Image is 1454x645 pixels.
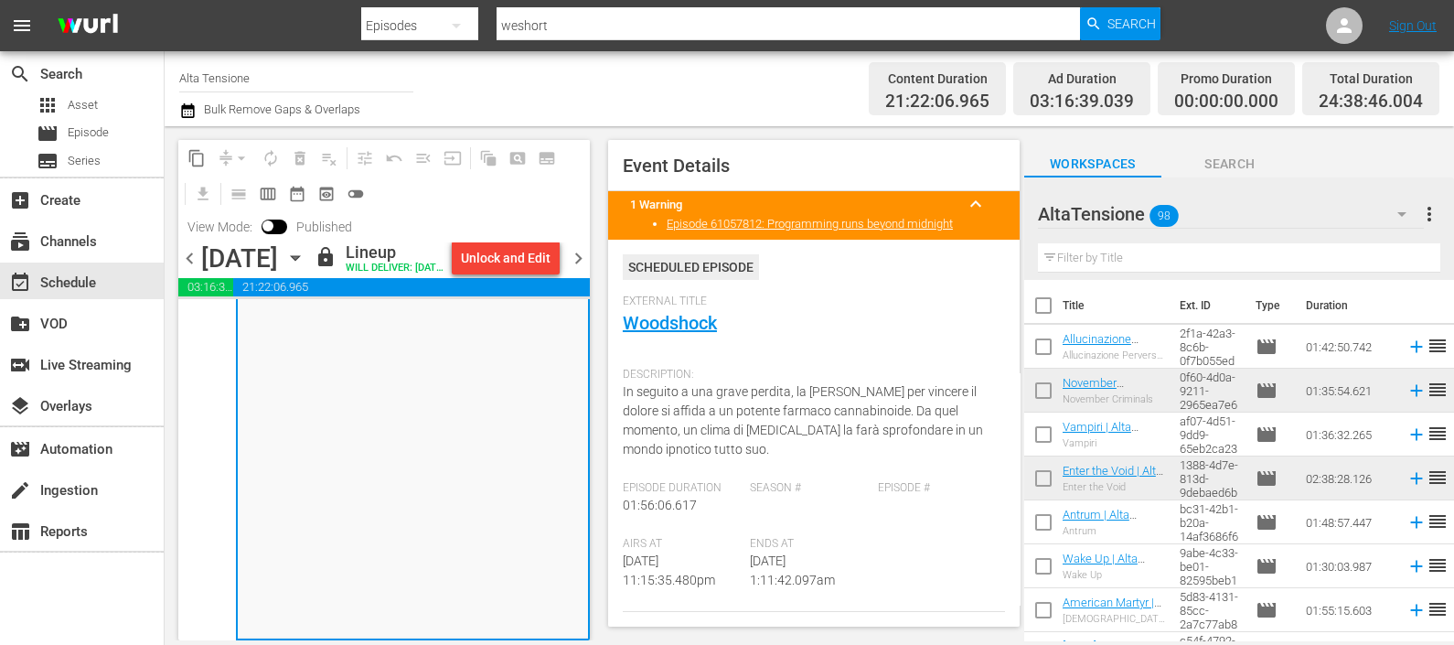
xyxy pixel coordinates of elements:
[182,144,211,173] span: Copy Lineup
[1406,468,1427,489] svg: Add to Schedule
[315,144,344,173] span: Clear Lineup
[532,144,561,173] span: Create Series Block
[9,272,31,294] span: Schedule
[178,278,233,296] span: 03:16:39.039
[1063,464,1163,491] a: Enter the Void | Alta Tensione (10')
[9,479,31,501] span: Ingestion
[37,94,59,116] span: Asset
[1172,325,1248,369] td: f1f2dc1d-2f1a-42a3-8c6b-0f7b055ed89b
[1299,325,1399,369] td: 01:42:50.742
[1063,437,1165,449] div: Vampiri
[750,537,868,552] span: Ends At
[1161,153,1299,176] span: Search
[1063,481,1165,493] div: Enter the Void
[9,313,31,335] span: VOD
[1406,600,1427,620] svg: Add to Schedule
[9,63,31,85] span: Search
[1256,468,1278,489] span: Episode
[1427,379,1449,401] span: reorder
[438,144,467,173] span: Update Metadata from Key Asset
[9,231,31,253] span: Channels
[750,481,868,496] span: Season #
[1427,554,1449,576] span: reorder
[467,140,503,176] span: Refresh All Search Blocks
[178,247,201,270] span: chevron_left
[1107,7,1156,40] span: Search
[201,102,360,116] span: Bulk Remove Gaps & Overlaps
[201,243,278,274] div: [DATE]
[1389,18,1437,33] a: Sign Out
[9,438,31,460] span: Automation
[878,481,996,496] span: Episode #
[9,521,31,543] span: Reports
[211,144,256,173] span: Remove Gaps & Overlaps
[9,189,31,211] span: Create
[623,368,996,382] span: Description:
[11,15,33,37] span: menu
[1406,337,1427,357] svg: Add to Schedule
[344,140,380,176] span: Customize Events
[1063,508,1137,535] a: Antrum | Alta Tensione (10')
[623,537,741,552] span: Airs At
[346,263,444,274] div: WILL DELIVER: [DATE] 10a (local)
[1299,369,1399,413] td: 01:35:54.621
[954,182,998,226] button: keyboard_arrow_up
[1172,413,1248,457] td: 1a62d81f-af07-4d51-9dd9-65eb2ca23157
[1299,588,1399,632] td: 01:55:15.603
[409,144,438,173] span: Fill episodes with ad slates
[965,193,987,215] span: keyboard_arrow_up
[750,554,835,587] span: [DATE] 1:11:42.097am
[1319,91,1423,113] span: 24:38:46.004
[1169,280,1245,331] th: Ext. ID
[623,481,741,496] span: Episode Duration
[1418,192,1440,236] button: more_vert
[1063,332,1158,401] a: Allucinazione Perversa - [PERSON_NAME]'s Ladder | Alta Tensione (10')
[1063,596,1161,623] a: American Martyr | Alta Tensione (10')
[1063,613,1165,625] div: [DEMOGRAPHIC_DATA] Martyr
[461,242,551,274] div: Unlock and Edit
[1295,280,1405,331] th: Duration
[1427,423,1449,445] span: reorder
[312,179,341,209] span: View Backup
[9,395,31,417] span: Overlays
[623,295,996,309] span: External Title
[182,176,218,211] span: Download as CSV
[1256,380,1278,402] span: Episode
[1299,457,1399,500] td: 02:38:28.126
[885,91,989,113] span: 21:22:06.965
[1080,7,1160,40] button: Search
[9,354,31,376] span: Live Streaming
[1256,555,1278,577] span: Episode
[1427,467,1449,489] span: reorder
[178,220,262,234] span: View Mode:
[1427,335,1449,357] span: reorder
[1063,376,1140,417] a: November Criminals | Alta Tensione (10')
[623,312,717,334] a: Woodshock
[623,254,759,280] div: Scheduled Episode
[346,242,444,263] div: Lineup
[623,155,730,177] span: Event Details
[256,144,285,173] span: Loop Content
[347,185,365,203] span: toggle_off
[1256,599,1278,621] span: Episode
[259,185,277,203] span: calendar_view_week_outlined
[1406,381,1427,401] svg: Add to Schedule
[1063,552,1145,579] a: Wake Up | Alta Tensione (10')
[1406,425,1427,445] svg: Add to Schedule
[452,242,560,274] button: Unlock and Edit
[1172,369,1248,413] td: 1802c868-0f60-4d0a-9211-2965ea7e6d8f
[1427,511,1449,532] span: reorder
[187,149,206,167] span: content_copy
[315,246,337,268] span: lock
[68,124,109,142] span: Episode
[1174,66,1278,91] div: Promo Duration
[1299,544,1399,588] td: 01:30:03.987
[1427,598,1449,620] span: reorder
[1299,413,1399,457] td: 01:36:32.265
[44,5,132,48] img: ans4CAIJ8jUAAAAAAAAAAAAAAAAAAAAAAAAgQb4GAAAAAAAAAAAAAAAAAAAAAAAAJMjXAAAAAAAAAAAAAAAAAAAAAAAAgAT5G...
[341,179,370,209] span: 24 hours Lineup View is OFF
[288,185,306,203] span: date_range_outlined
[1406,556,1427,576] svg: Add to Schedule
[1172,588,1248,632] td: 0191af94-5d83-4131-85cc-2a7c77ab8d10
[1063,393,1165,405] div: November Criminals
